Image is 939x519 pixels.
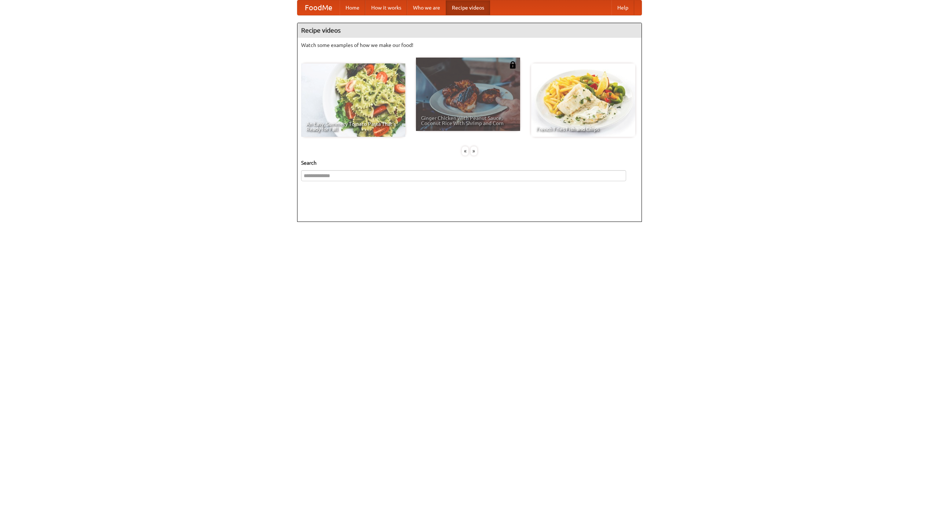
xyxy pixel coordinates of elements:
[471,146,477,156] div: »
[365,0,407,15] a: How it works
[446,0,490,15] a: Recipe videos
[536,127,630,132] span: French Fries Fish and Chips
[340,0,365,15] a: Home
[531,63,635,137] a: French Fries Fish and Chips
[462,146,468,156] div: «
[297,0,340,15] a: FoodMe
[407,0,446,15] a: Who we are
[301,63,405,137] a: An Easy, Summery Tomato Pasta That's Ready for Fall
[306,121,400,132] span: An Easy, Summery Tomato Pasta That's Ready for Fall
[301,159,638,167] h5: Search
[509,61,516,69] img: 483408.png
[611,0,634,15] a: Help
[301,41,638,49] p: Watch some examples of how we make our food!
[297,23,642,38] h4: Recipe videos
